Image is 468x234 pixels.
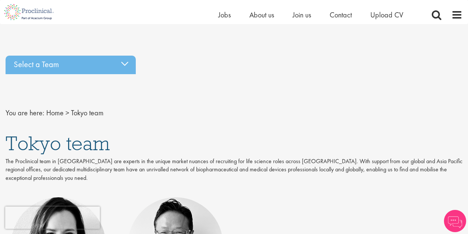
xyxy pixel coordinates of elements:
[71,108,104,118] span: Tokyo team
[6,56,136,74] div: Select a Team
[46,108,64,118] a: breadcrumb link
[218,10,231,20] a: Jobs
[5,207,100,229] iframe: reCAPTCHA
[65,108,69,118] span: >
[6,131,110,156] span: Tokyo team
[249,10,274,20] a: About us
[330,10,352,20] a: Contact
[6,108,44,118] span: You are here:
[6,157,462,183] p: The Proclinical team in [GEOGRAPHIC_DATA] are experts in the unique market nuances of recruiting ...
[444,210,466,232] img: Chatbot
[370,10,403,20] a: Upload CV
[293,10,311,20] a: Join us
